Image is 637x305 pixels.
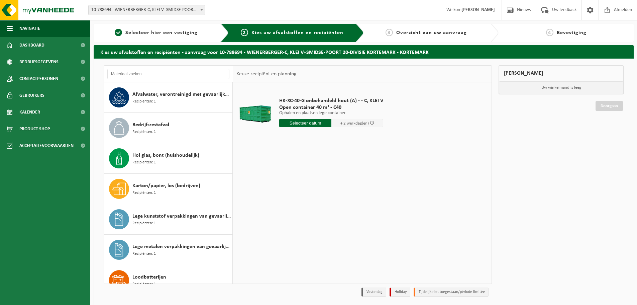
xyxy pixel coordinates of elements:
[390,288,410,297] li: Holiday
[3,290,112,305] iframe: chat widget
[596,101,623,111] a: Doorgaan
[361,288,386,297] li: Vaste dag
[132,129,156,135] span: Recipiënten: 1
[132,98,156,105] span: Recipiënten: 1
[104,265,233,296] button: Loodbatterijen Recipiënten: 1
[132,159,156,166] span: Recipiënten: 1
[132,182,200,190] span: Karton/papier, los (bedrijven)
[132,151,199,159] span: Hol glas, bont (huishoudelijk)
[104,113,233,143] button: Bedrijfsrestafval Recipiënten: 1
[19,104,40,121] span: Kalender
[241,29,248,36] span: 2
[461,7,495,12] strong: [PERSON_NAME]
[340,121,369,126] span: + 2 werkdag(en)
[19,121,50,137] span: Product Shop
[132,190,156,196] span: Recipiënten: 1
[19,70,58,87] span: Contactpersonen
[132,121,169,129] span: Bedrijfsrestafval
[132,90,231,98] span: Afvalwater, verontreinigd met gevaarlijke producten
[19,87,44,104] span: Gebruikers
[279,104,383,111] span: Open container 40 m³ - C40
[499,65,624,81] div: [PERSON_NAME]
[132,220,156,227] span: Recipiënten: 1
[19,37,44,54] span: Dashboard
[104,143,233,174] button: Hol glas, bont (huishoudelijk) Recipiënten: 1
[132,273,166,281] span: Loodbatterijen
[132,212,231,220] span: Lege kunststof verpakkingen van gevaarlijke stoffen
[88,5,205,15] span: 10-788694 - WIENERBERGER-C, KLEI V+SMIDSE-POORT 20-DIVISIE KORTEMARK - KORTEMARK
[132,281,156,288] span: Recipiënten: 1
[19,54,59,70] span: Bedrijfsgegevens
[414,288,489,297] li: Tijdelijk niet toegestaan/période limitée
[546,29,553,36] span: 4
[132,251,156,257] span: Recipiënten: 1
[233,66,300,82] div: Keuze recipiënt en planning
[279,119,331,127] input: Selecteer datum
[386,29,393,36] span: 3
[396,30,467,35] span: Overzicht van uw aanvraag
[125,30,198,35] span: Selecteer hier een vestiging
[279,111,383,116] p: Ophalen en plaatsen lege container
[19,20,40,37] span: Navigatie
[251,30,343,35] span: Kies uw afvalstoffen en recipiënten
[115,29,122,36] span: 1
[104,174,233,204] button: Karton/papier, los (bedrijven) Recipiënten: 1
[104,235,233,265] button: Lege metalen verpakkingen van gevaarlijke stoffen Recipiënten: 1
[104,204,233,235] button: Lege kunststof verpakkingen van gevaarlijke stoffen Recipiënten: 1
[104,82,233,113] button: Afvalwater, verontreinigd met gevaarlijke producten Recipiënten: 1
[279,97,383,104] span: HK-XC-40-G onbehandeld hout (A) - - C, KLEI V
[499,81,623,94] p: Uw winkelmand is leeg
[97,29,215,37] a: 1Selecteer hier een vestiging
[89,5,205,15] span: 10-788694 - WIENERBERGER-C, KLEI V+SMIDSE-POORT 20-DIVISIE KORTEMARK - KORTEMARK
[94,45,634,58] h2: Kies uw afvalstoffen en recipiënten - aanvraag voor 10-788694 - WIENERBERGER-C, KLEI V+SMIDSE-POO...
[107,69,229,79] input: Materiaal zoeken
[132,243,231,251] span: Lege metalen verpakkingen van gevaarlijke stoffen
[19,137,74,154] span: Acceptatievoorwaarden
[557,30,587,35] span: Bevestiging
